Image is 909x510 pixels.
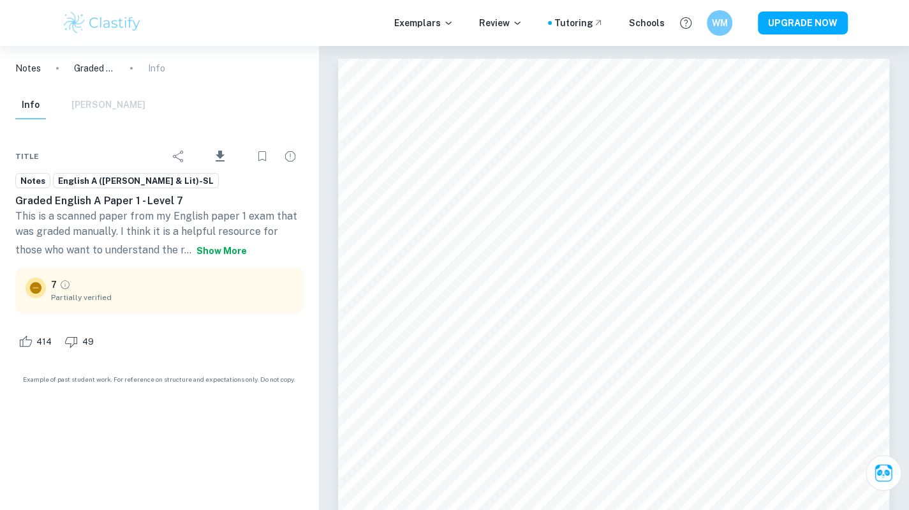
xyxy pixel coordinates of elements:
p: Info [148,61,165,75]
button: UPGRADE NOW [758,11,848,34]
span: Title [15,151,39,162]
span: Notes [16,175,50,188]
p: Review [479,16,522,30]
a: English A ([PERSON_NAME] & Lit)-SL [53,173,219,189]
h6: WM [712,16,727,30]
button: Ask Clai [866,455,901,491]
p: Exemplars [394,16,454,30]
span: Example of past student work. For reference on structure and expectations only. Do not copy. [15,375,303,384]
a: Grade partially verified [59,279,71,290]
div: Share [166,144,191,169]
div: Like [15,331,59,352]
a: Tutoring [554,16,603,30]
a: Notes [15,173,50,189]
a: Notes [15,61,41,75]
p: 7 [51,278,57,292]
p: This is a scanned paper from my English paper 1 exam that was graded manually. I think it is a he... [15,209,303,262]
a: Schools [629,16,665,30]
button: Help and Feedback [675,12,697,34]
span: Partially verified [51,292,293,303]
img: Clastify logo [62,10,143,36]
div: Download [194,140,247,173]
h6: Graded English A Paper 1 - Level 7 [15,193,303,209]
button: Info [15,91,46,119]
button: WM [707,10,732,36]
span: 49 [75,336,101,349]
span: 414 [29,336,59,349]
button: Show more [191,239,252,262]
div: Dislike [61,331,101,352]
div: Bookmark [249,144,275,169]
div: Report issue [277,144,303,169]
p: Graded English A Paper 1 - Level 7 [74,61,115,75]
span: English A ([PERSON_NAME] & Lit)-SL [54,175,218,188]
